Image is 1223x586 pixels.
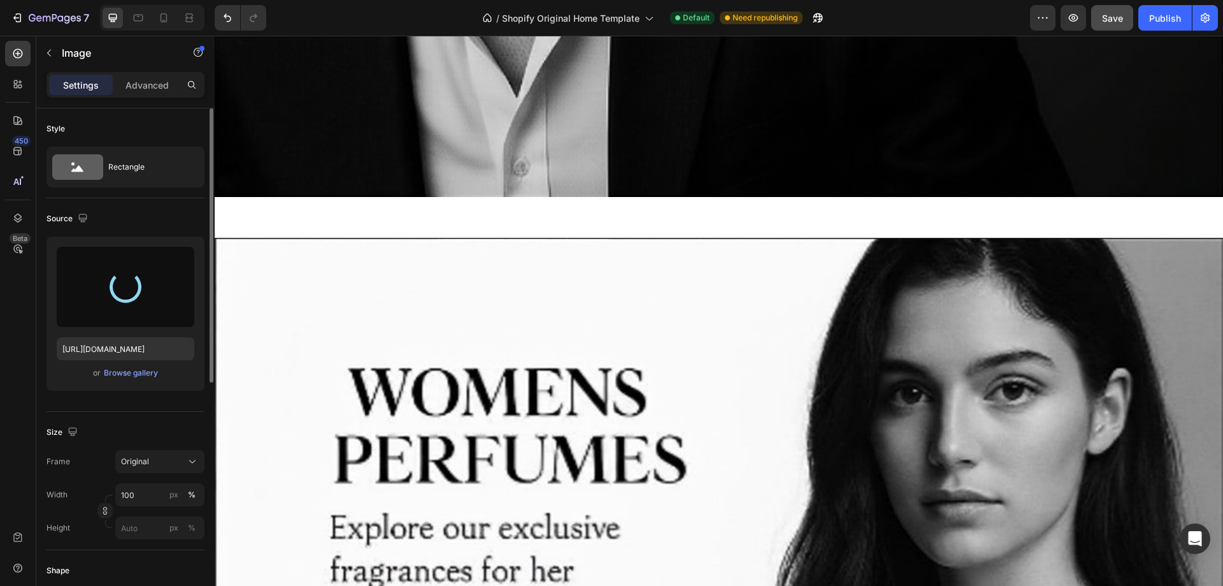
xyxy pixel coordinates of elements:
[103,367,159,379] button: Browse gallery
[125,78,169,92] p: Advanced
[121,456,149,467] span: Original
[188,522,196,534] div: %
[5,5,95,31] button: 7
[184,487,199,502] button: px
[57,337,194,360] input: https://example.com/image.jpg
[115,516,204,539] input: px%
[215,5,266,31] div: Undo/Redo
[63,78,99,92] p: Settings
[46,210,90,228] div: Source
[46,565,69,576] div: Shape
[169,522,178,534] div: px
[46,424,80,441] div: Size
[115,450,204,473] button: Original
[46,522,70,534] label: Height
[683,12,710,24] span: Default
[46,489,68,501] label: Width
[46,123,65,135] div: Style
[108,152,186,182] div: Rectangle
[1138,5,1192,31] button: Publish
[166,520,182,536] button: %
[496,11,499,25] span: /
[1180,524,1210,554] div: Open Intercom Messenger
[115,483,204,506] input: px%
[10,233,31,244] div: Beta
[12,136,31,146] div: 450
[83,10,89,26] p: 7
[215,36,1223,586] iframe: To enrich screen reader interactions, please activate Accessibility in Grammarly extension settings
[62,45,170,61] p: Image
[169,489,178,501] div: px
[502,11,640,25] span: Shopify Original Home Template
[93,365,101,381] span: or
[188,489,196,501] div: %
[1091,5,1133,31] button: Save
[104,367,158,379] div: Browse gallery
[1149,11,1181,25] div: Publish
[733,12,797,24] span: Need republishing
[46,456,70,467] label: Frame
[184,520,199,536] button: px
[1102,13,1123,24] span: Save
[166,487,182,502] button: %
